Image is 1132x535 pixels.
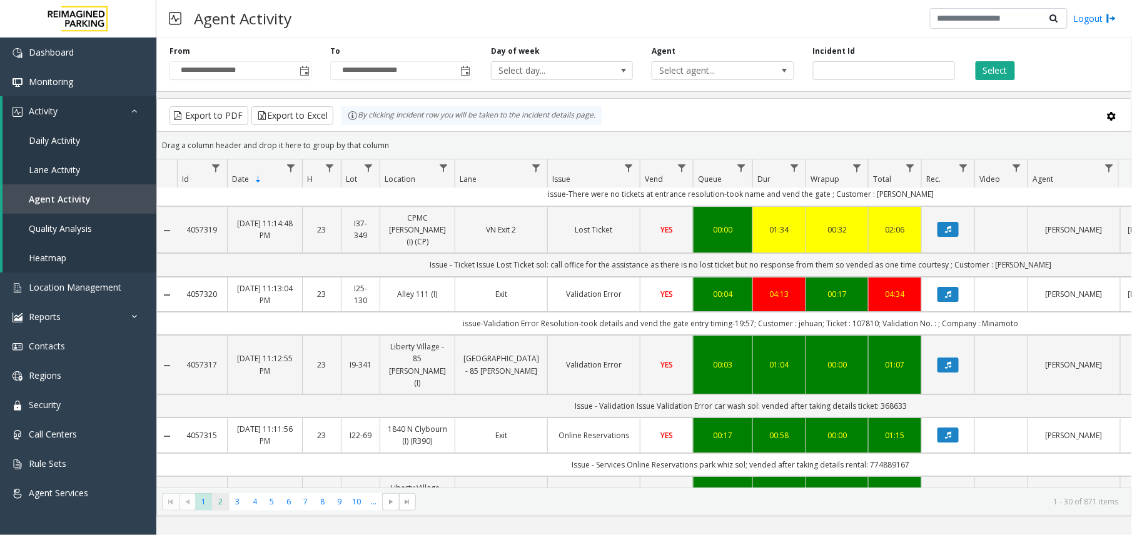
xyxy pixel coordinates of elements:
a: I9-341 [349,359,372,371]
span: Total [873,174,891,184]
span: YES [660,289,673,299]
a: Collapse Details [157,290,177,300]
img: 'icon' [13,312,23,322]
img: 'icon' [13,489,23,499]
a: YES [648,288,685,300]
span: Go to the last page [399,493,416,511]
div: 00:04 [701,288,745,300]
img: 'icon' [13,283,23,293]
span: Page 7 [297,493,314,510]
span: Contacts [29,340,65,352]
img: 'icon' [13,430,23,440]
a: Validation Error [555,359,632,371]
span: Page 5 [263,493,280,510]
img: logout [1106,12,1116,25]
a: Collapse Details [157,361,177,371]
img: 'icon' [13,371,23,381]
a: H Filter Menu [321,159,338,176]
a: 01:34 [761,224,798,236]
a: Liberty Village - 85 [PERSON_NAME] (I) [388,482,447,530]
a: 01:15 [876,429,914,441]
a: [PERSON_NAME] [1036,224,1113,236]
a: Liberty Village - 85 [PERSON_NAME] (I) [388,341,447,389]
a: I37-349 [349,217,372,241]
a: Quality Analysis [3,214,156,243]
a: Agent Filter Menu [1101,159,1118,176]
a: 04:34 [876,288,914,300]
a: 04:13 [761,288,798,300]
a: Collapse Details [157,226,177,236]
a: 23 [310,288,333,300]
div: By clicking Incident row you will be taken to the incident details page. [341,106,602,125]
div: Drag a column header and drop it here to group by that column [157,134,1131,156]
a: 23 [310,429,333,441]
span: Lane [460,174,477,184]
a: 01:04 [761,359,798,371]
a: [PERSON_NAME] [1036,429,1113,441]
img: 'icon' [13,459,23,469]
a: Lane Filter Menu [528,159,545,176]
img: infoIcon.svg [348,111,358,121]
a: Vend Filter Menu [674,159,690,176]
span: Vend [645,174,663,184]
span: YES [660,359,673,370]
a: 02:06 [876,224,914,236]
span: Lane Activity [29,164,80,176]
a: [PERSON_NAME] [1036,288,1113,300]
img: pageIcon [169,3,181,34]
span: Go to the last page [403,497,413,507]
span: Security [29,399,61,411]
span: Call Centers [29,428,77,440]
div: 00:00 [814,359,861,371]
a: 4057320 [184,288,220,300]
a: 00:00 [701,224,745,236]
span: Toggle popup [458,62,472,79]
a: 23 [310,224,333,236]
a: 4057317 [184,359,220,371]
span: Wrapup [811,174,839,184]
a: 00:17 [701,429,745,441]
span: Sortable [253,174,263,184]
a: [DATE] 11:12:55 PM [235,352,295,376]
span: Agent [1033,174,1053,184]
span: Rec. [926,174,941,184]
a: Online Reservations [555,429,632,441]
a: Total Filter Menu [902,159,919,176]
span: Go to the next page [386,497,396,507]
a: Exit [463,288,540,300]
a: Dur Filter Menu [786,159,803,176]
a: [GEOGRAPHIC_DATA] - 85 [PERSON_NAME] [463,352,540,376]
span: Page 11 [365,493,382,510]
a: Daily Activity [3,126,156,155]
span: Page 2 [212,493,229,510]
a: VN Exit 2 [463,224,540,236]
span: Rule Sets [29,457,66,469]
a: 1840 N Clybourn (I) (R390) [388,423,447,447]
a: Agent Activity [3,184,156,214]
a: 01:07 [876,359,914,371]
img: 'icon' [13,342,23,352]
span: Quality Analysis [29,222,92,234]
a: Lot Filter Menu [360,159,377,176]
label: Agent [652,46,675,57]
a: 00:03 [701,359,745,371]
span: Agent Services [29,487,88,499]
a: YES [648,429,685,441]
span: Select agent... [652,62,765,79]
a: 4057319 [184,224,220,236]
a: Wrapup Filter Menu [849,159,866,176]
a: Video Filter Menu [1008,159,1025,176]
span: Date [232,174,249,184]
div: 00:17 [814,288,861,300]
div: Data table [157,159,1131,487]
div: 00:00 [814,429,861,441]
